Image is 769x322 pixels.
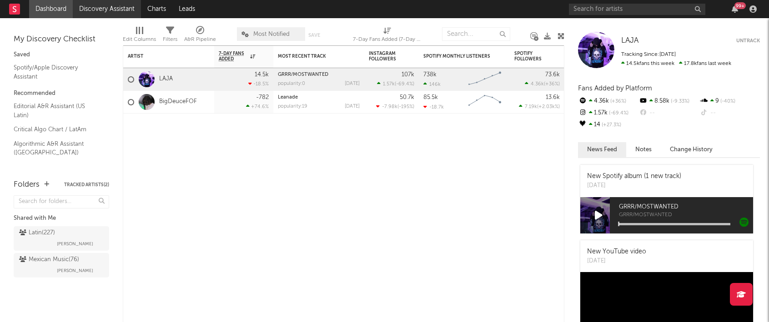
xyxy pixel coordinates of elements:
[638,95,699,107] div: 8.58k
[253,31,290,37] span: Most Notified
[19,228,55,238] div: Latin ( 227 )
[619,213,753,218] span: GRRR/MOSTWANTED
[57,265,93,276] span: [PERSON_NAME]
[278,81,305,86] div: popularity: 0
[464,68,505,91] svg: Chart title
[514,51,546,62] div: Spotify Followers
[345,104,360,109] div: [DATE]
[14,88,109,99] div: Recommended
[608,111,628,116] span: -69.4 %
[396,82,413,87] span: -69.4 %
[353,34,421,45] div: 7-Day Fans Added (7-Day Fans Added)
[699,107,760,119] div: --
[400,94,414,100] div: 50.7k
[423,104,444,110] div: -18.7k
[587,172,681,181] div: New Spotify album (1 new track)
[578,107,638,119] div: 1.57k
[278,104,307,109] div: popularity: 19
[661,142,722,157] button: Change History
[163,34,177,45] div: Filters
[423,72,437,78] div: 738k
[128,54,196,59] div: Artist
[587,257,646,266] div: [DATE]
[578,95,638,107] div: 4.36k
[621,36,638,45] a: LAJA
[621,61,731,66] span: 17.8k fans last week
[464,91,505,114] svg: Chart title
[442,27,510,41] input: Search...
[14,195,109,208] input: Search for folders...
[587,247,646,257] div: New YouTube video
[600,123,621,128] span: +27.3 %
[159,75,173,83] a: LAJA
[423,54,492,59] div: Spotify Monthly Listeners
[246,104,269,109] div: +74.6 %
[578,142,626,157] button: News Feed
[734,2,746,9] div: 99 +
[626,142,661,157] button: Notes
[278,72,360,77] div: GRRR/MOSTWANTED
[578,119,638,131] div: 14
[525,81,560,87] div: ( )
[14,63,100,81] a: Spotify/Apple Discovery Assistant
[278,95,298,100] a: Leanade
[621,61,674,66] span: 14.5k fans this week
[255,72,269,78] div: 14.5k
[519,104,560,109] div: ( )
[578,85,652,92] span: Fans Added by Platform
[278,72,328,77] a: GRRR/MOSTWANTED
[14,226,109,251] a: Latin(227)[PERSON_NAME]
[545,72,560,78] div: 73.6k
[587,181,681,190] div: [DATE]
[621,52,676,57] span: Tracking Since: [DATE]
[14,50,109,60] div: Saved
[14,101,100,120] a: Editorial A&R Assistant (US Latin)
[621,37,638,45] span: LAJA
[399,104,413,109] span: -195 %
[369,51,401,62] div: Instagram Followers
[14,213,109,224] div: Shared with Me
[248,81,269,87] div: -18.5 %
[278,95,360,100] div: Leanade
[14,124,100,134] a: Critical Algo Chart / LatAm
[538,104,558,109] span: +2.03k %
[525,104,537,109] span: 7.19k
[546,94,560,100] div: 13.6k
[57,238,93,249] span: [PERSON_NAME]
[64,183,109,187] button: Tracked Artists(2)
[163,23,177,49] div: Filters
[382,104,397,109] span: -7.98k
[376,104,414,109] div: ( )
[383,82,395,87] span: 1.57k
[14,34,109,45] div: My Discovery Checklist
[609,99,626,104] span: +36 %
[123,23,156,49] div: Edit Columns
[669,99,689,104] span: -9.33 %
[278,54,346,59] div: Most Recent Track
[423,81,441,87] div: 146k
[256,94,269,100] div: -782
[402,72,414,78] div: 107k
[353,23,421,49] div: 7-Day Fans Added (7-Day Fans Added)
[345,81,360,86] div: [DATE]
[123,34,156,45] div: Edit Columns
[531,82,544,87] span: 4.36k
[638,107,699,119] div: --
[736,36,760,45] button: Untrack
[219,51,248,62] span: 7-Day Fans Added
[732,5,738,13] button: 99+
[19,254,79,265] div: Mexican Music ( 76 )
[14,139,100,158] a: Algorithmic A&R Assistant ([GEOGRAPHIC_DATA])
[14,179,40,190] div: Folders
[184,34,216,45] div: A&R Pipeline
[423,94,438,100] div: 85.5k
[14,162,100,181] a: Algorithmic A&R Assistant ([GEOGRAPHIC_DATA])
[377,81,414,87] div: ( )
[569,4,705,15] input: Search for artists
[719,99,735,104] span: -40 %
[545,82,558,87] span: +36 %
[184,23,216,49] div: A&R Pipeline
[699,95,760,107] div: 9
[159,98,197,106] a: BigDeuceFOF
[14,253,109,277] a: Mexican Music(76)[PERSON_NAME]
